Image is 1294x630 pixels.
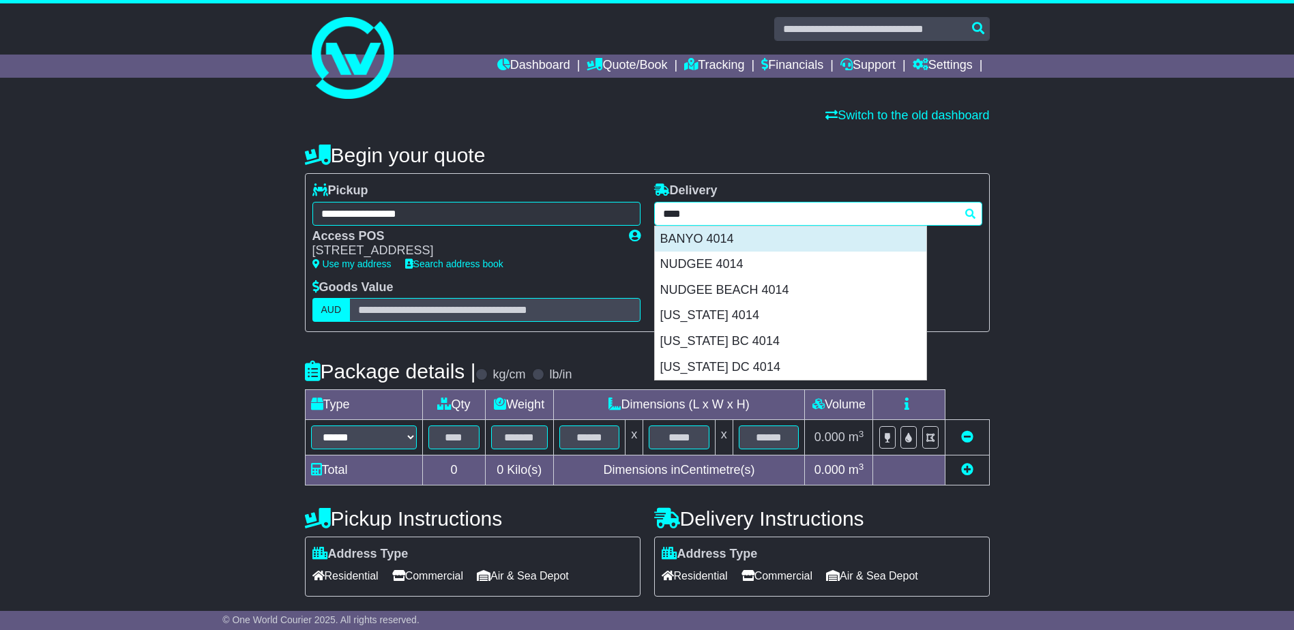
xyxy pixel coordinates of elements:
div: [STREET_ADDRESS] [312,243,615,258]
span: 0.000 [814,430,845,444]
sup: 3 [859,462,864,472]
span: 0.000 [814,463,845,477]
a: Financials [761,55,823,78]
span: Residential [312,565,379,586]
td: Kilo(s) [485,455,553,485]
td: Total [305,455,423,485]
a: Switch to the old dashboard [825,108,989,122]
div: [US_STATE] 4014 [655,303,926,329]
div: Access POS [312,229,615,244]
td: Dimensions (L x W x H) [553,390,805,420]
a: Tracking [684,55,744,78]
label: lb/in [549,367,572,382]
a: Settings [913,55,973,78]
span: © One World Courier 2025. All rights reserved. [222,614,420,625]
a: Add new item [961,463,973,477]
td: 0 [423,455,486,485]
div: [US_STATE] DC 4014 [655,355,926,380]
div: [US_STATE] BC 4014 [655,329,926,355]
span: 0 [497,463,503,477]
td: x [626,420,643,455]
label: Delivery [654,183,718,198]
td: Volume [805,390,873,420]
div: NUDGEE BEACH 4014 [655,277,926,303]
td: x [715,420,733,455]
label: Address Type [662,547,758,562]
sup: 3 [859,429,864,439]
span: Commercial [392,565,463,586]
a: Use my address [312,258,392,269]
a: Support [840,55,896,78]
td: Dimensions in Centimetre(s) [553,455,805,485]
label: Address Type [312,547,409,562]
h4: Delivery Instructions [654,507,990,530]
span: m [849,463,864,477]
span: Residential [662,565,728,586]
span: m [849,430,864,444]
h4: Pickup Instructions [305,507,641,530]
h4: Package details | [305,360,476,382]
td: Weight [485,390,553,420]
td: Qty [423,390,486,420]
div: NUDGEE 4014 [655,252,926,277]
td: Type [305,390,423,420]
label: Pickup [312,183,368,198]
span: Air & Sea Depot [826,565,918,586]
h4: Begin your quote [305,144,990,166]
span: Commercial [741,565,812,586]
label: Goods Value [312,280,394,295]
div: BANYO 4014 [655,226,926,252]
a: Search address book [405,258,503,269]
a: Remove this item [961,430,973,444]
a: Dashboard [497,55,570,78]
label: AUD [312,298,351,322]
typeahead: Please provide city [654,202,982,226]
span: Air & Sea Depot [477,565,569,586]
label: kg/cm [492,367,525,382]
a: Quote/Book [587,55,667,78]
